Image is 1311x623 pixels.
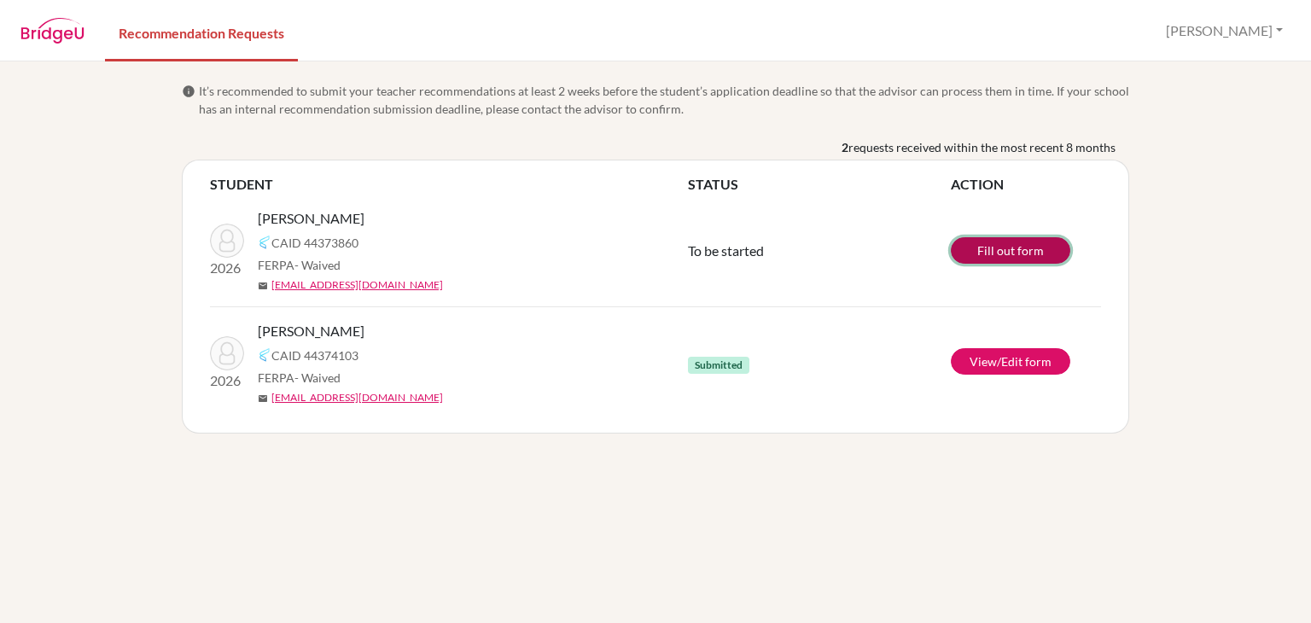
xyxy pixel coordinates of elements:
[848,138,1116,156] span: requests received within the most recent 8 months
[842,138,848,156] b: 2
[258,256,341,274] span: FERPA
[210,174,688,195] th: STUDENT
[688,357,749,374] span: Submitted
[271,390,443,405] a: [EMAIL_ADDRESS][DOMAIN_NAME]
[20,18,84,44] img: BridgeU logo
[258,281,268,291] span: mail
[210,370,244,391] p: 2026
[951,237,1070,264] a: Fill out form
[199,82,1129,118] span: It’s recommended to submit your teacher recommendations at least 2 weeks before the student’s app...
[258,321,364,341] span: [PERSON_NAME]
[951,348,1070,375] a: View/Edit form
[258,393,268,404] span: mail
[105,3,298,61] a: Recommendation Requests
[271,277,443,293] a: [EMAIL_ADDRESS][DOMAIN_NAME]
[182,84,195,98] span: info
[688,174,951,195] th: STATUS
[1158,15,1291,47] button: [PERSON_NAME]
[688,242,764,259] span: To be started
[271,346,358,364] span: CAID 44374103
[951,174,1101,195] th: ACTION
[294,258,341,272] span: - Waived
[258,208,364,229] span: [PERSON_NAME]
[294,370,341,385] span: - Waived
[258,236,271,249] img: Common App logo
[271,234,358,252] span: CAID 44373860
[258,369,341,387] span: FERPA
[210,224,244,258] img: Lee, Joyce Musi
[210,258,244,278] p: 2026
[258,348,271,362] img: Common App logo
[210,336,244,370] img: Kang, Liyeh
